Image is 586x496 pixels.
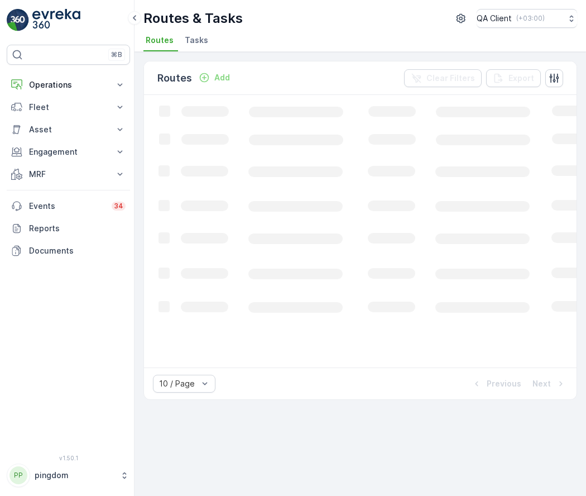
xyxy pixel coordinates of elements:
button: Next [531,377,568,390]
p: Operations [29,79,108,90]
p: 34 [114,202,123,211]
p: Events [29,201,105,212]
p: Fleet [29,102,108,113]
p: Engagement [29,146,108,158]
span: v 1.50.1 [7,455,130,461]
a: Reports [7,217,130,240]
img: logo_light-DOdMpM7g.png [32,9,80,31]
button: Add [194,71,234,84]
p: Routes [157,70,192,86]
p: Routes & Tasks [143,9,243,27]
button: Clear Filters [404,69,482,87]
p: QA Client [477,13,512,24]
button: Operations [7,74,130,96]
p: Clear Filters [426,73,475,84]
div: PP [9,466,27,484]
button: Fleet [7,96,130,118]
span: Routes [146,35,174,46]
button: Asset [7,118,130,141]
button: MRF [7,163,130,185]
button: QA Client(+03:00) [477,9,577,28]
p: Asset [29,124,108,135]
a: Events34 [7,195,130,217]
p: pingdom [35,470,114,481]
button: PPpingdom [7,464,130,487]
p: ⌘B [111,50,122,59]
button: Export [486,69,541,87]
p: Export [508,73,534,84]
p: Documents [29,245,126,256]
img: logo [7,9,29,31]
button: Previous [470,377,522,390]
p: Reports [29,223,126,234]
p: ( +03:00 ) [516,14,545,23]
p: Previous [487,378,521,389]
p: Next [532,378,551,389]
a: Documents [7,240,130,262]
p: MRF [29,169,108,180]
button: Engagement [7,141,130,163]
p: Add [214,72,230,83]
span: Tasks [185,35,208,46]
